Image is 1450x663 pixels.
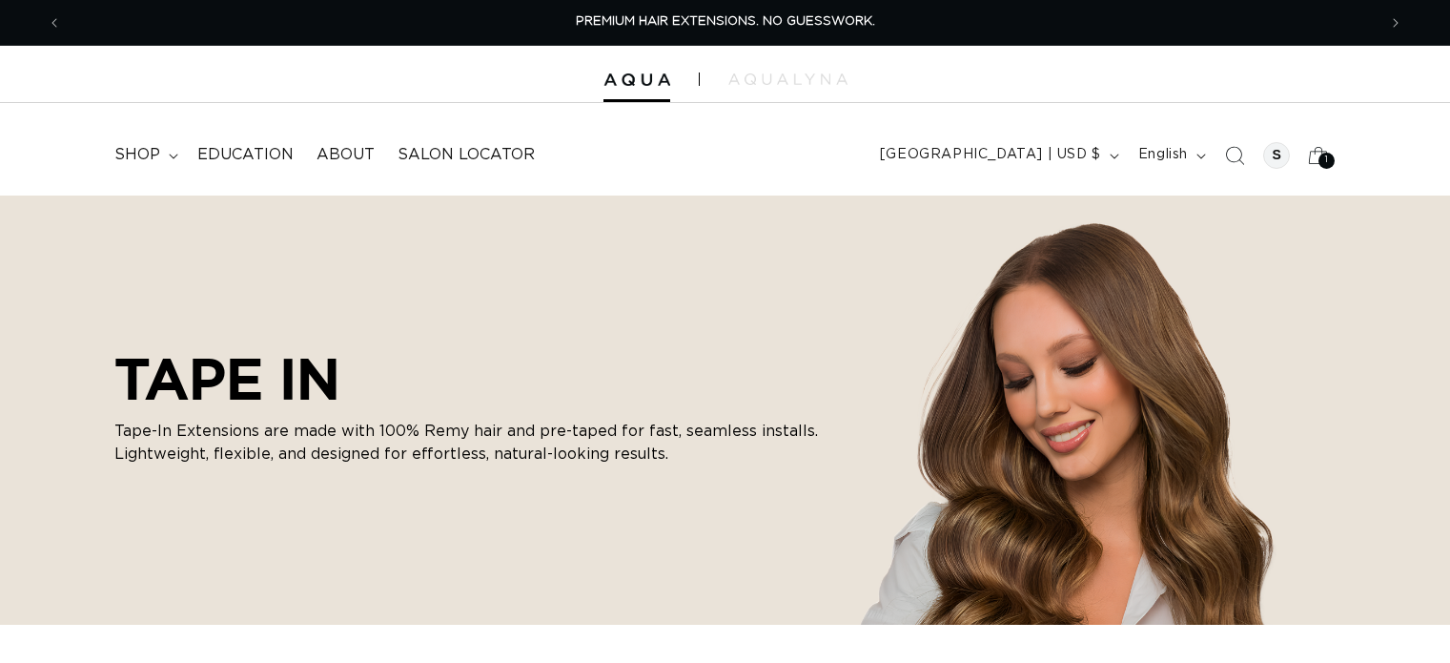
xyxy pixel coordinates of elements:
[868,137,1127,174] button: [GEOGRAPHIC_DATA] | USD $
[114,145,160,165] span: shop
[1127,137,1214,174] button: English
[386,134,546,176] a: Salon Locator
[398,145,535,165] span: Salon Locator
[114,345,839,412] h2: TAPE IN
[1375,5,1417,41] button: Next announcement
[186,134,305,176] a: Education
[305,134,386,176] a: About
[197,145,294,165] span: Education
[1325,153,1329,169] span: 1
[103,134,186,176] summary: shop
[1138,145,1188,165] span: English
[1214,135,1256,176] summary: Search
[114,420,839,466] p: Tape-In Extensions are made with 100% Remy hair and pre-taped for fast, seamless installs. Lightw...
[576,15,875,28] span: PREMIUM HAIR EXTENSIONS. NO GUESSWORK.
[317,145,375,165] span: About
[33,5,75,41] button: Previous announcement
[880,145,1101,165] span: [GEOGRAPHIC_DATA] | USD $
[728,73,848,85] img: aqualyna.com
[603,73,670,87] img: Aqua Hair Extensions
